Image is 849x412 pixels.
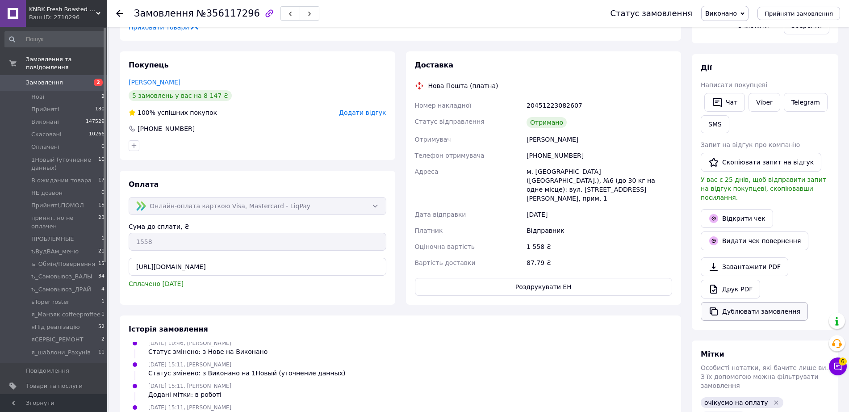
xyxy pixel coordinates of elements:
div: м. [GEOGRAPHIC_DATA] ([GEOGRAPHIC_DATA].), №6 (до 30 кг на одне місце): вул. [STREET_ADDRESS][PER... [525,164,674,206]
span: 0 [101,143,105,151]
div: успішних покупок [129,108,217,117]
span: яПід реалізацію [31,323,80,331]
span: [DATE] 15:11, [PERSON_NAME] [148,383,231,389]
span: В ожидании товара [31,177,92,185]
div: 20451223082607 [525,97,674,114]
div: Статус змінено: з Виконано на 1Новый (уточнение данных) [148,369,345,378]
span: я_Манзяк coffeeproffee [31,311,100,319]
span: 11 [98,349,105,357]
span: Оплата [129,180,159,189]
a: Telegram [784,93,828,112]
span: Запит на відгук про компанію [701,141,800,148]
div: Нова Пошта (платна) [426,81,501,90]
span: 6 [839,357,847,366]
span: 4 [101,286,105,294]
button: Чат з покупцем6 [829,357,847,375]
div: [DATE] [525,206,674,223]
span: 1 [101,298,105,306]
span: Номер накладної [415,102,472,109]
span: Повідомлення [26,367,69,375]
span: 1Новый (уточнение данных) [31,156,98,172]
span: ъ_Обмін/Повернення [31,260,95,268]
span: 2 [94,79,103,86]
div: Отримано [527,117,567,128]
span: Скасовані [31,130,62,139]
span: 15 [98,202,105,210]
div: [PHONE_NUMBER] [525,147,674,164]
a: Завантажити PDF [701,257,788,276]
span: Адреса [415,168,439,175]
span: Мітки [701,350,724,358]
span: У вас є 25 днів, щоб відправити запит на відгук покупцеві, скопіювавши посилання. [701,176,826,201]
span: 21 [98,248,105,256]
button: SMS [701,115,729,133]
span: KNBK Fresh Roasted Coffee & Accessories store [29,5,96,13]
button: Роздрукувати ЕН [415,278,673,296]
div: [PERSON_NAME] [525,131,674,147]
span: Статус відправлення [415,118,485,125]
span: Додати відгук [339,109,386,116]
div: Ваш ID: 2710296 [29,13,107,21]
span: Товари та послуги [26,382,83,390]
span: ъВудВАм_меню [31,248,79,256]
div: 5 замовлень у вас на 8 147 ₴ [129,90,232,101]
span: Замовлення [26,79,63,87]
span: Доставка [415,61,454,69]
span: 1 [101,311,105,319]
span: Історія замовлення [129,325,208,333]
span: я_шаблони_Рахунів [31,349,91,357]
span: 100% [138,109,155,116]
svg: Видалити мітку [773,399,780,406]
span: 10266 [89,130,105,139]
span: Прийняти замовлення [765,10,833,17]
span: 10 [98,156,105,172]
span: яСЕРВІС_РЕМОНТ [31,336,84,344]
div: Статус змінено: з Нове на Виконано [148,347,268,356]
a: Viber [749,93,780,112]
span: Написати покупцеві [701,81,767,88]
span: [DATE] 15:11, [PERSON_NAME] [148,404,231,411]
span: 34 [98,273,105,281]
span: НЕ дозвон [31,189,63,197]
div: Статус замовлення [610,9,692,18]
span: Замовлення [134,8,194,19]
span: Особисті нотатки, які бачите лише ви. З їх допомогою можна фільтрувати замовлення [701,364,828,389]
span: Отримувач [415,136,451,143]
span: Платник [415,227,443,234]
span: ъ_Самовывоз_ДРАЙ [31,286,91,294]
div: 87.79 ₴ [525,255,674,271]
span: 147529 [86,118,105,126]
button: Видати чек повернення [701,231,808,250]
a: Відкрити чек [701,209,773,228]
span: 52 [98,323,105,331]
span: 1 [101,235,105,243]
span: Дата відправки [415,211,466,218]
span: ьToper roster [31,298,69,306]
span: Дії [701,63,712,72]
span: ПРОБЛЕМНЫЕ [31,235,74,243]
span: №356117296 [197,8,260,19]
span: Оплачені [31,143,59,151]
span: ъ_Самовывоз_ВАЛЫ [31,273,92,281]
span: принят, но не оплачен [31,214,98,230]
div: 1 558 ₴ [525,239,674,255]
span: Вартість доставки [415,259,476,266]
span: [DATE] 10:46, [PERSON_NAME] [148,340,231,346]
span: очікуємо на оплату [704,399,768,406]
span: Оціночна вартість [415,243,475,250]
a: [PERSON_NAME] [129,79,180,86]
div: Повернутися назад [116,9,123,18]
span: Прийняті [31,105,59,114]
a: Друк PDF [701,280,760,298]
button: Чат [704,93,745,112]
span: 17 [98,177,105,185]
div: [PHONE_NUMBER] [137,124,196,133]
div: Відправник [525,223,674,239]
input: Пошук [4,31,105,47]
span: Приховати товари [129,23,200,32]
div: Додані мітки: в роботі [148,390,231,399]
span: Виконано [705,10,737,17]
button: Прийняти замовлення [757,7,840,20]
span: 2 [101,336,105,344]
span: Сплачено [DATE] [129,280,184,287]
